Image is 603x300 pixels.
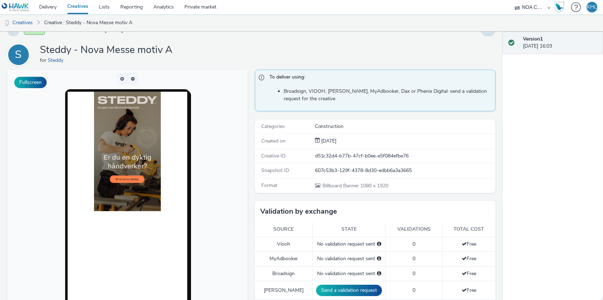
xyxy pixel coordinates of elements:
div: S [15,45,22,65]
span: Free [462,270,476,277]
a: Creative : Steddy - Nova Messe motiv A [41,14,136,31]
span: 0 [413,270,415,277]
span: [DATE] [320,138,337,144]
td: Broadsign [255,266,313,281]
span: Format [261,182,277,189]
th: Validations [386,222,442,237]
img: undefined Logo [2,3,29,12]
a: Hawk Academy [554,1,567,13]
span: for [40,57,48,64]
span: Free [462,241,476,247]
li: Broadsign, VIOOH, [PERSON_NAME], MyAdbooker, Dax or Phenix Digital: send a validation request for... [284,88,492,102]
button: Fullscreen [14,77,47,88]
img: dooh [4,20,11,27]
div: Creation 09 October 2025, 16:03 [320,138,337,145]
th: State [313,222,386,237]
span: 1080 x 1920 [322,182,389,189]
span: To deliver using: [269,74,488,83]
div: Please select a deal below and click on Send to send a validation request to Viooh. [377,241,381,248]
a: Steddy [48,57,66,64]
div: Please select a deal below and click on Send to send a validation request to MyAdbooker. [377,255,381,262]
th: Total cost [442,222,495,237]
div: KHL [587,2,597,12]
div: d51c32d4-b77b-47cf-b0ee-e5f084efbe76 [315,152,495,160]
div: Construction [315,123,495,130]
div: No validation request sent [316,255,382,262]
span: 0 [413,241,415,247]
h1: Steddy - Nova Messe motiv A [40,43,172,57]
span: 0 [413,255,415,262]
span: Free [462,255,476,262]
div: [DATE] 16:03 [523,36,597,50]
h3: Validation by exchange [260,206,337,217]
img: Hawk Academy [554,1,565,13]
div: No validation request sent [316,270,382,277]
a: S [7,51,33,58]
span: Snapshot ID [261,167,289,174]
span: Creative ID [261,152,285,159]
span: 0 [413,287,415,294]
span: Free [462,287,476,294]
img: Advertisement preview [87,22,154,141]
span: Created on [261,138,285,144]
button: Send a validation request [316,285,382,296]
td: MyAdbooker [255,252,313,266]
div: 607c53b3-129f-4378-8d30-edbb6a3a3665 [315,167,495,174]
span: Billboard Banner [323,182,361,189]
div: No validation request sent [316,241,382,248]
div: Please select a deal below and click on Send to send a validation request to Broadsign. [377,270,381,277]
td: [PERSON_NAME] [255,281,313,300]
th: Source [255,222,313,237]
td: Viooh [255,237,313,251]
span: Categories [261,123,285,130]
strong: Version 1 [523,36,543,42]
